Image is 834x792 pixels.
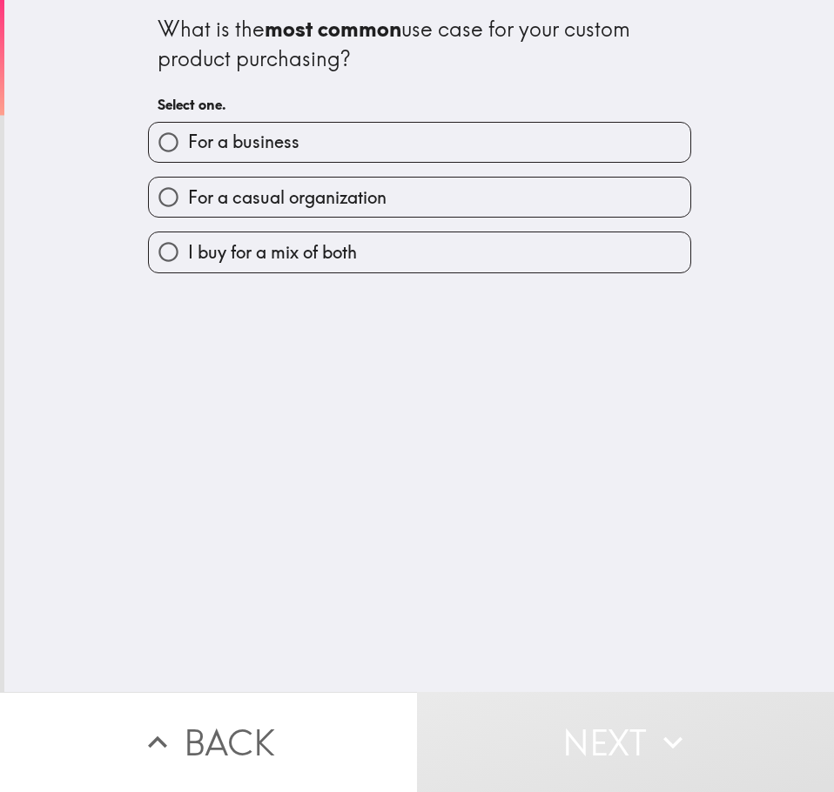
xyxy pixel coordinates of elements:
[188,130,299,154] span: For a business
[188,240,357,265] span: I buy for a mix of both
[417,692,834,792] button: Next
[149,123,690,162] button: For a business
[158,15,682,73] div: What is the use case for your custom product purchasing?
[149,232,690,272] button: I buy for a mix of both
[158,95,682,114] h6: Select one.
[188,185,387,210] span: For a casual organization
[149,178,690,217] button: For a casual organization
[265,16,401,42] b: most common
